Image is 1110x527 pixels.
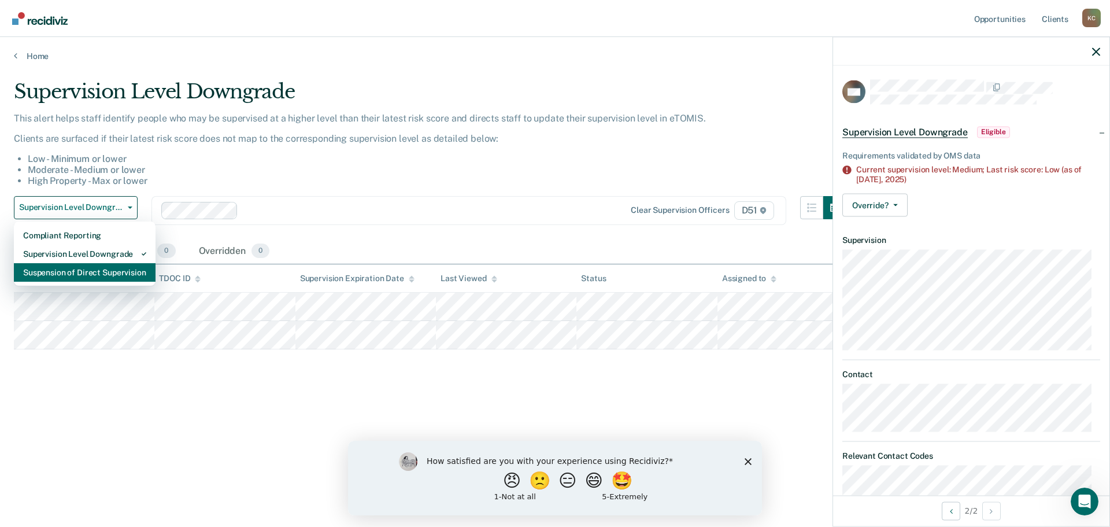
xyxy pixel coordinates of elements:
[833,113,1109,150] div: Supervision Level DowngradeEligible
[14,80,846,113] div: Supervision Level Downgrade
[722,274,776,283] div: Assigned to
[28,153,846,164] li: Low - Minimum or lower
[1082,9,1101,27] button: Profile dropdown button
[28,164,846,175] li: Moderate - Medium or lower
[300,274,415,283] div: Supervision Expiration Date
[982,502,1001,520] button: Next Opportunity
[157,244,175,259] span: 0
[197,239,272,264] div: Overridden
[581,274,606,283] div: Status
[631,205,729,215] div: Clear supervision officers
[856,165,1100,185] div: Current supervision level: Medium; Last risk score: Low (as of [DATE],
[885,175,906,184] span: 2025)
[842,235,1100,245] dt: Supervision
[14,133,846,144] p: Clients are surfaced if their latest risk score does not map to the corresponding supervision lev...
[14,113,846,124] p: This alert helps staff identify people who may be supervised at a higher level than their latest ...
[14,51,1096,61] a: Home
[23,245,146,263] div: Supervision Level Downgrade
[23,226,146,245] div: Compliant Reporting
[441,274,497,283] div: Last Viewed
[842,150,1100,160] div: Requirements validated by OMS data
[833,495,1109,526] div: 2 / 2
[842,451,1100,460] dt: Relevant Contact Codes
[251,244,269,259] span: 0
[12,12,68,25] img: Recidiviz
[159,274,201,283] div: TDOC ID
[23,263,146,282] div: Suspension of Direct Supervision
[942,502,960,520] button: Previous Opportunity
[734,201,774,220] span: D51
[28,175,846,186] li: High Property - Max or lower
[19,202,123,212] span: Supervision Level Downgrade
[842,370,1100,379] dt: Contact
[842,193,908,216] button: Override?
[1071,488,1098,515] iframe: Intercom live chat
[977,126,1010,138] span: Eligible
[348,441,762,515] iframe: Survey by Kim from Recidiviz
[1082,9,1101,27] div: K C
[842,126,968,138] span: Supervision Level Downgrade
